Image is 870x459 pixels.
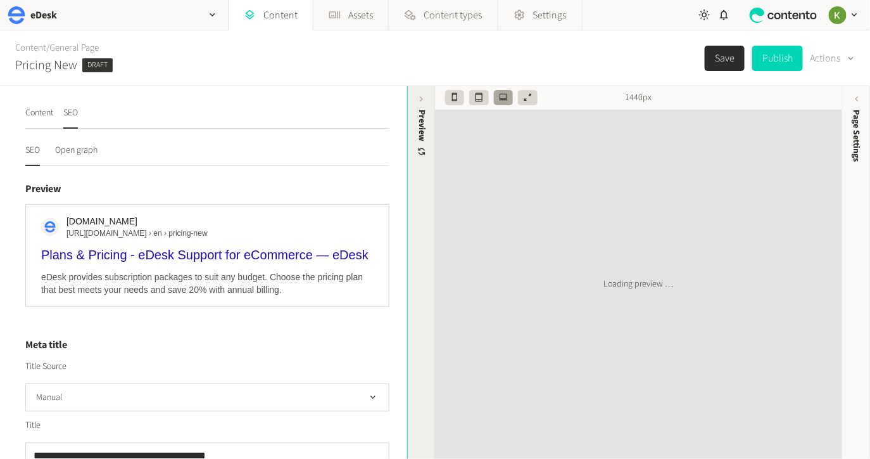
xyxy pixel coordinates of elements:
[46,41,49,55] span: /
[25,384,389,411] button: Manual
[41,215,374,263] a: [DOMAIN_NAME][URL][DOMAIN_NAME] › en › pricing-newPlans & Pricing - eDesk Support for eCommerce —...
[424,8,482,23] span: Content types
[30,8,57,23] h2: eDesk
[41,271,374,296] div: eDesk provides subscription packages to suit any budget. Choose the pricing plan that best meets ...
[25,144,40,166] button: SEO
[8,6,25,24] img: eDesk
[25,107,53,129] button: Content
[810,46,855,71] button: Actions
[752,46,803,71] button: Publish
[415,110,429,157] div: Preview
[705,46,745,71] button: Save
[533,8,567,23] span: Settings
[55,144,98,166] button: Open graph
[15,41,46,55] a: Content
[15,56,77,75] h2: Pricing New
[44,221,56,233] img: apple-touch-icon.png
[66,215,208,228] span: [DOMAIN_NAME]
[41,247,374,263] div: Plans & Pricing - eDesk Support for eCommerce — eDesk
[604,278,674,291] p: Loading preview …
[829,6,847,24] img: Keelin Terry
[25,337,389,352] h4: Meta title
[25,419,41,432] label: Title
[49,41,99,55] a: General Page
[25,360,66,373] label: Title Source
[25,181,389,197] h4: Preview
[66,228,208,239] span: [URL][DOMAIN_NAME] › en › pricing-new
[850,110,864,162] span: Page Settings
[625,91,652,105] span: 1440px
[82,58,113,72] span: Draft
[63,107,78,129] button: SEO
